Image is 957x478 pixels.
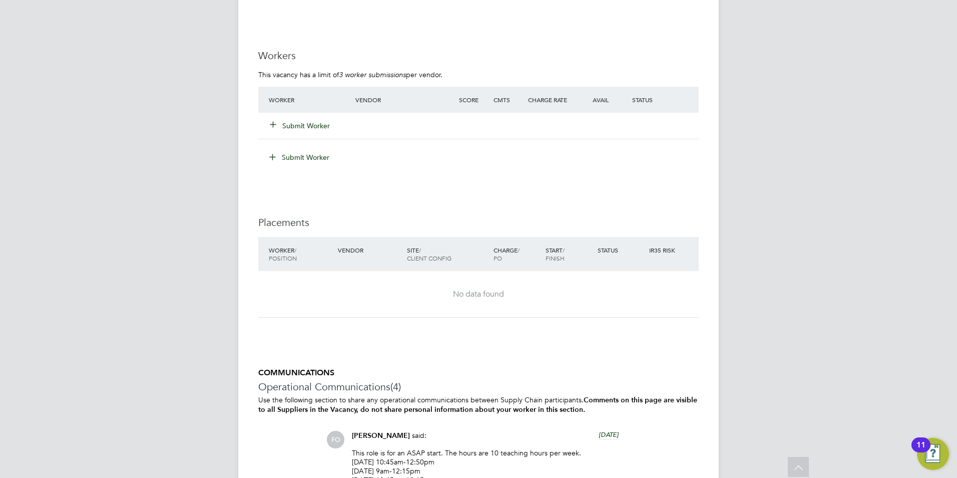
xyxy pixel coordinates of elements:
[526,91,578,109] div: Charge Rate
[630,91,699,109] div: Status
[390,380,401,393] span: (4)
[404,241,491,267] div: Site
[599,430,619,439] span: [DATE]
[546,246,565,262] span: / Finish
[578,91,630,109] div: Avail
[353,91,456,109] div: Vendor
[456,91,491,109] div: Score
[327,431,344,448] span: FO
[916,445,925,458] div: 11
[266,241,335,267] div: Worker
[412,431,426,440] span: said:
[268,289,689,300] div: No data found
[258,216,699,229] h3: Placements
[647,241,681,259] div: IR35 Risk
[258,368,699,378] h5: COMMUNICATIONS
[258,70,699,79] p: This vacancy has a limit of per vendor.
[494,246,520,262] span: / PO
[258,380,699,393] h3: Operational Communications
[269,246,297,262] span: / Position
[258,396,697,414] b: Comments on this page are visible to all Suppliers in the Vacancy, do not share personal informat...
[258,49,699,62] h3: Workers
[491,241,543,267] div: Charge
[335,241,404,259] div: Vendor
[595,241,647,259] div: Status
[258,395,699,414] p: Use the following section to share any operational communications between Supply Chain participants.
[543,241,595,267] div: Start
[407,246,451,262] span: / Client Config
[270,121,330,131] button: Submit Worker
[491,91,526,109] div: Cmts
[352,431,410,440] span: [PERSON_NAME]
[917,438,949,470] button: Open Resource Center, 11 new notifications
[262,149,337,165] button: Submit Worker
[339,70,406,79] em: 3 worker submissions
[266,91,353,109] div: Worker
